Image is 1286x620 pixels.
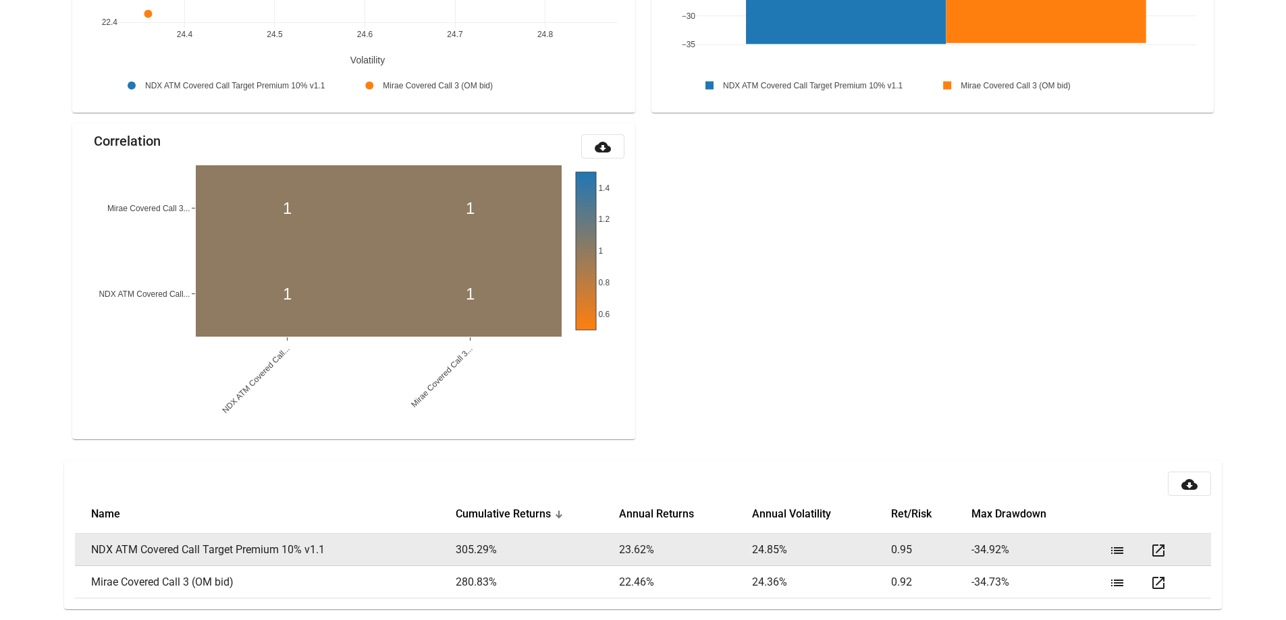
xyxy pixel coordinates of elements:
td: -34.73 % [971,566,1104,598]
td: 305.29 % [456,534,619,566]
td: Mirae Covered Call 3 (OM bid) [75,566,456,598]
td: 0.95 [891,534,971,566]
button: Change sorting for Efficient_Frontier [891,507,932,521]
td: -34.92 % [971,534,1104,566]
td: 24.85 % [752,534,891,566]
button: Change sorting for Annual_Volatility [752,507,831,521]
td: 280.83 % [456,566,619,598]
td: 0.92 [891,566,971,598]
mat-icon: open_in_new [1150,542,1167,559]
mat-icon: cloud_download [1181,476,1198,492]
mat-icon: cloud_download [595,139,611,155]
td: NDX ATM Covered Call Target Premium 10% v1.1 [75,534,456,566]
mat-icon: list [1109,575,1125,591]
td: 24.36 % [752,566,891,598]
td: 22.46 % [619,566,752,598]
button: Change sorting for Annual_Returns [619,507,694,521]
mat-icon: open_in_new [1150,575,1167,591]
td: 23.62 % [619,534,752,566]
button: Change sorting for Max_Drawdown [971,507,1046,521]
mat-card-title: Correlation [94,134,161,148]
button: Change sorting for Cum_Returns_Final [456,507,551,521]
button: Change sorting for strategy_name [91,507,120,521]
mat-icon: list [1109,542,1125,559]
